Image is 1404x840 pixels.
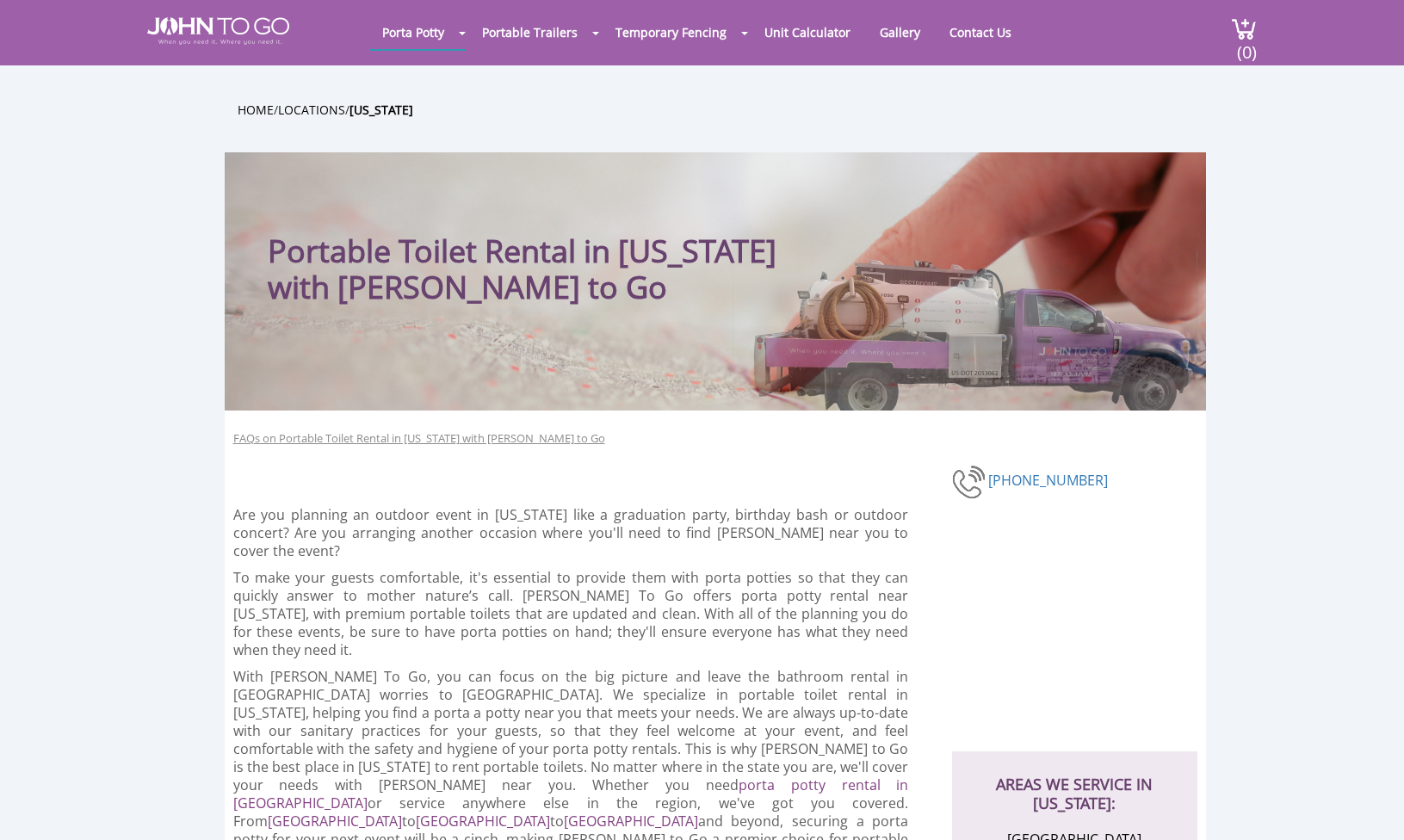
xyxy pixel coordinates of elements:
[1236,27,1257,64] span: (0)
[867,15,933,49] a: Gallery
[233,430,605,447] a: FAQs on Portable Toilet Rental in [US_STATE] with [PERSON_NAME] to Go
[1231,17,1257,40] img: cart a
[751,15,863,49] a: Unit Calculator
[268,812,402,831] a: [GEOGRAPHIC_DATA]
[1335,771,1404,840] button: Live Chat
[238,100,1219,120] ul: / /
[969,751,1180,812] h2: AREAS WE SERVICE IN [US_STATE]:
[369,15,457,49] a: Porta Potty
[147,17,289,45] img: JOHN to go
[733,250,1197,411] img: Truck
[238,102,274,118] a: Home
[278,102,345,118] a: Locations
[988,471,1108,490] a: [PHONE_NUMBER]
[952,463,988,501] img: phone-number
[268,187,823,306] h1: Portable Toilet Rental in [US_STATE] with [PERSON_NAME] to Go
[416,812,550,831] a: [GEOGRAPHIC_DATA]
[564,812,698,831] a: [GEOGRAPHIC_DATA]
[349,102,413,118] a: [US_STATE]
[469,15,591,49] a: Portable Trailers
[233,506,909,560] p: Are you planning an outdoor event in [US_STATE] like a graduation party, birthday bash or outdoor...
[937,15,1024,49] a: Contact Us
[233,569,909,659] p: To make your guests comfortable, it's essential to provide them with porta potties so that they c...
[603,15,739,49] a: Temporary Fencing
